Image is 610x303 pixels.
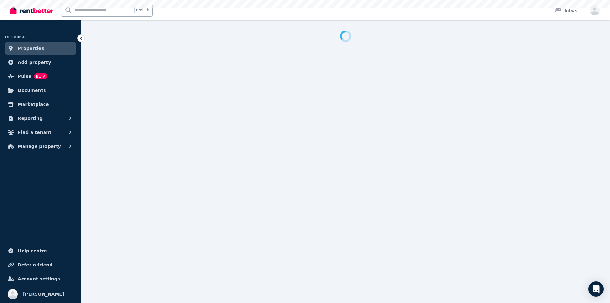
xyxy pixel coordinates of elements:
[134,6,144,14] span: Ctrl
[18,247,47,255] span: Help centre
[18,142,61,150] span: Manage property
[34,73,47,79] span: BETA
[5,70,76,83] a: PulseBETA
[18,86,46,94] span: Documents
[5,35,25,39] span: ORGANISE
[5,244,76,257] a: Help centre
[18,275,60,283] span: Account settings
[5,84,76,97] a: Documents
[5,98,76,111] a: Marketplace
[5,112,76,125] button: Reporting
[23,290,64,298] span: [PERSON_NAME]
[5,140,76,153] button: Manage property
[555,7,577,14] div: Inbox
[5,126,76,139] button: Find a tenant
[147,8,149,13] span: k
[5,42,76,55] a: Properties
[5,272,76,285] a: Account settings
[18,100,49,108] span: Marketplace
[10,5,53,15] img: RentBetter
[18,114,43,122] span: Reporting
[5,56,76,69] a: Add property
[18,128,51,136] span: Find a tenant
[18,72,31,80] span: Pulse
[588,281,604,297] div: Open Intercom Messenger
[18,45,44,52] span: Properties
[18,59,51,66] span: Add property
[5,258,76,271] a: Refer a friend
[18,261,52,269] span: Refer a friend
